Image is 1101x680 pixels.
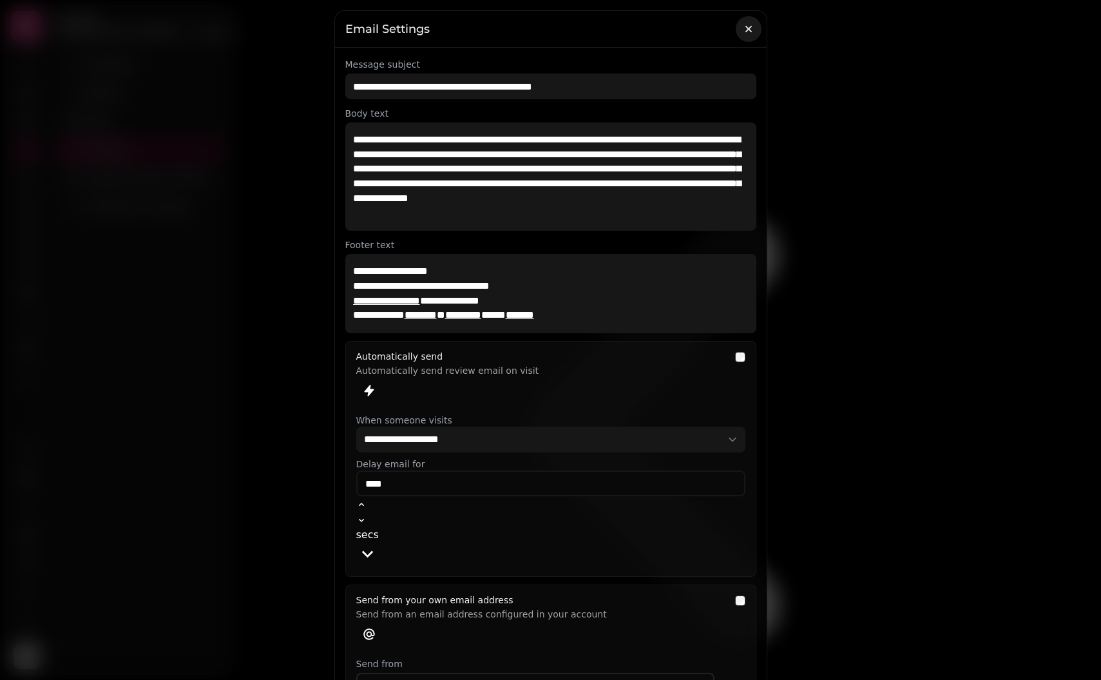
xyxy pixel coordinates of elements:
label: Message subject [345,58,756,71]
span: secs [356,529,379,541]
label: Delay email for [356,458,745,471]
button: secs [356,527,379,565]
h3: Email Settings [345,21,756,37]
label: When someone visits [356,414,745,427]
label: Footer text [345,238,756,251]
label: Automatically send [356,351,443,362]
p: Send from an email address configured in your account [356,605,727,619]
p: Automatically send review email on visit [356,361,727,375]
label: Send from [356,657,745,670]
label: Body text [345,107,756,120]
label: Send from your own email address [356,595,513,605]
